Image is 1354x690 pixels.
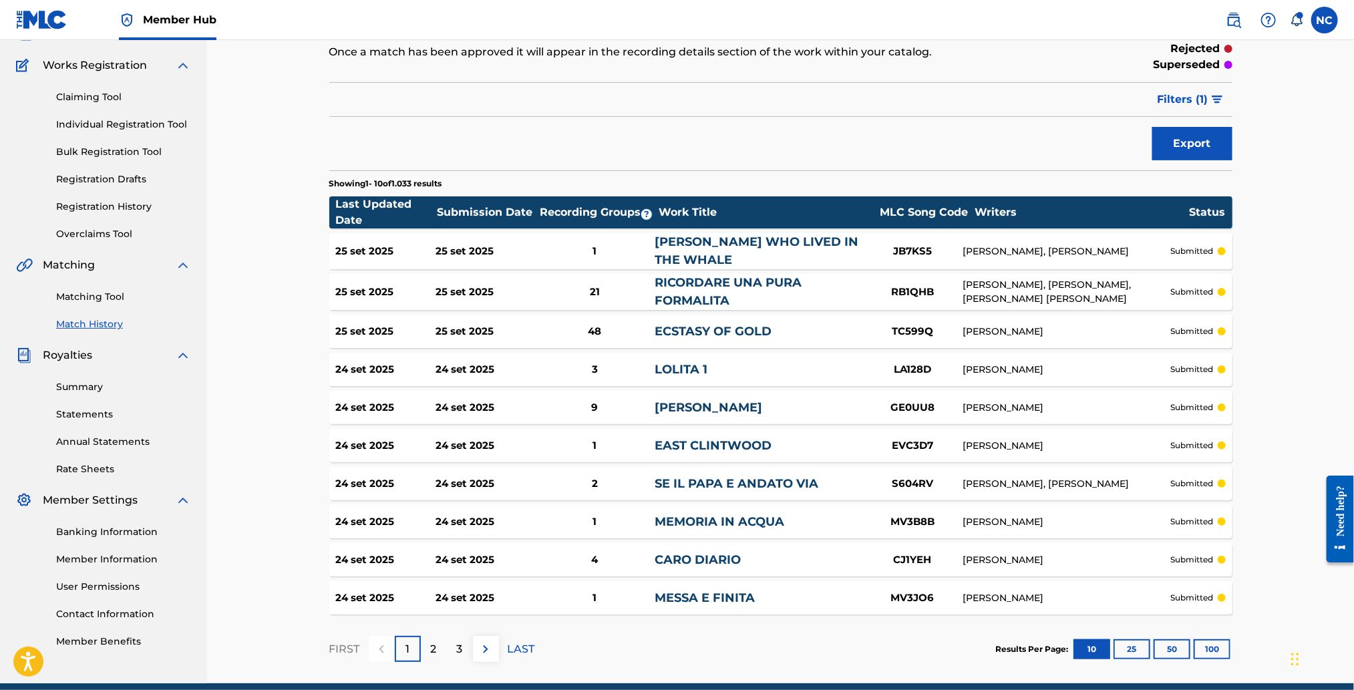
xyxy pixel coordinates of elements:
[655,234,858,267] a: [PERSON_NAME] WHO LIVED IN THE WHALE
[175,492,191,508] img: expand
[1290,13,1303,27] div: Notifications
[56,635,191,649] a: Member Benefits
[43,57,147,73] span: Works Registration
[1171,401,1214,413] p: submitted
[535,590,655,606] div: 1
[16,257,33,273] img: Matching
[1189,204,1225,220] div: Status
[508,641,535,657] p: LAST
[56,118,191,132] a: Individual Registration Tool
[1154,639,1190,659] button: 50
[535,552,655,568] div: 4
[1291,639,1299,679] div: Trascina
[329,641,360,657] p: FIRST
[436,514,535,530] div: 24 set 2025
[336,285,436,300] div: 25 set 2025
[655,275,802,308] a: RICORDARE UNA PURA FORMALITA
[436,552,535,568] div: 24 set 2025
[43,257,95,273] span: Matching
[963,363,1170,377] div: [PERSON_NAME]
[329,44,1025,60] p: Once a match has been approved it will appear in the recording details section of the work within...
[56,90,191,104] a: Claiming Tool
[862,590,963,606] div: MV3JO6
[1158,92,1208,108] span: Filters ( 1 )
[1226,12,1242,28] img: search
[655,590,755,605] a: MESSA E FINITA
[43,492,138,508] span: Member Settings
[1317,466,1354,573] iframe: Resource Center
[1171,440,1214,452] p: submitted
[862,400,963,415] div: GE0UU8
[535,362,655,377] div: 3
[1260,12,1277,28] img: help
[56,462,191,476] a: Rate Sheets
[436,476,535,492] div: 24 set 2025
[655,362,707,377] a: LOLITA 1
[1171,325,1214,337] p: submitted
[43,347,92,363] span: Royalties
[16,57,33,73] img: Works Registration
[336,400,436,415] div: 24 set 2025
[963,515,1170,529] div: [PERSON_NAME]
[535,244,655,259] div: 1
[457,641,463,657] p: 3
[862,476,963,492] div: S604RV
[538,204,658,220] div: Recording Groups
[56,552,191,566] a: Member Information
[1114,639,1150,659] button: 25
[336,438,436,454] div: 24 set 2025
[862,362,963,377] div: LA128D
[1171,478,1214,490] p: submitted
[655,400,762,415] a: [PERSON_NAME]
[862,514,963,530] div: MV3B8B
[862,552,963,568] div: CJ1YEH
[119,12,135,28] img: Top Rightsholder
[436,362,535,377] div: 24 set 2025
[16,492,32,508] img: Member Settings
[336,244,436,259] div: 25 set 2025
[862,438,963,454] div: EVC3D7
[16,25,85,41] a: CatalogCatalog
[1171,41,1220,57] p: rejected
[336,324,436,339] div: 25 set 2025
[143,12,216,27] span: Member Hub
[535,438,655,454] div: 1
[1150,83,1232,116] button: Filters (1)
[1287,626,1354,690] div: Widget chat
[436,285,535,300] div: 25 set 2025
[16,347,32,363] img: Royalties
[436,590,535,606] div: 24 set 2025
[862,285,963,300] div: RB1QHB
[436,438,535,454] div: 24 set 2025
[655,438,772,453] a: EAST CLINTWOOD
[405,641,409,657] p: 1
[963,553,1170,567] div: [PERSON_NAME]
[963,244,1170,258] div: [PERSON_NAME], [PERSON_NAME]
[655,476,818,491] a: SE IL PAPA E ANDATO VIA
[535,400,655,415] div: 9
[336,476,436,492] div: 24 set 2025
[535,324,655,339] div: 48
[336,362,436,377] div: 24 set 2025
[641,209,652,220] span: ?
[56,435,191,449] a: Annual Statements
[655,514,784,529] a: MEMORIA IN ACQUA
[336,590,436,606] div: 24 set 2025
[963,591,1170,605] div: [PERSON_NAME]
[862,324,963,339] div: TC599Q
[874,204,974,220] div: MLC Song Code
[655,552,741,567] a: CARO DIARIO
[963,401,1170,415] div: [PERSON_NAME]
[1212,96,1223,104] img: filter
[1287,626,1354,690] iframe: Chat Widget
[1220,7,1247,33] a: Public Search
[1073,639,1110,659] button: 10
[963,325,1170,339] div: [PERSON_NAME]
[336,196,436,228] div: Last Updated Date
[1171,554,1214,566] p: submitted
[175,257,191,273] img: expand
[1171,363,1214,375] p: submitted
[535,514,655,530] div: 1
